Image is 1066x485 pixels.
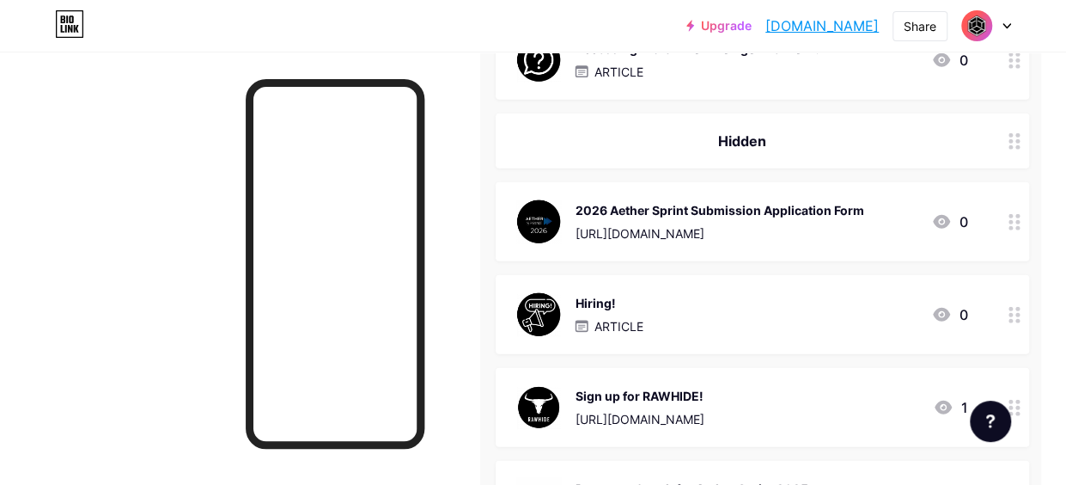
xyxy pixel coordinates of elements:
[575,294,643,312] div: Hiring!
[931,304,967,325] div: 0
[516,131,967,151] div: Hidden
[516,200,561,244] img: 2026 Aether Sprint Submission Application Form
[575,224,863,242] div: [URL][DOMAIN_NAME]
[516,385,561,430] img: Sign up for RAWHIDE!
[516,38,561,83] img: Accessing VISION from non gov network?
[904,17,936,35] div: Share
[931,212,967,232] div: 0
[931,50,967,71] div: 0
[575,201,863,219] div: 2026 Aether Sprint Submission Application Form
[575,387,704,405] div: Sign up for RAWHIDE!
[516,292,561,337] img: Hiring!
[594,63,643,81] p: ARTICLE
[575,410,704,428] div: [URL][DOMAIN_NAME]
[960,9,993,42] img: Tesseractaf Media
[594,317,643,335] p: ARTICLE
[686,19,752,33] a: Upgrade
[765,15,879,36] a: [DOMAIN_NAME]
[933,397,967,418] div: 1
